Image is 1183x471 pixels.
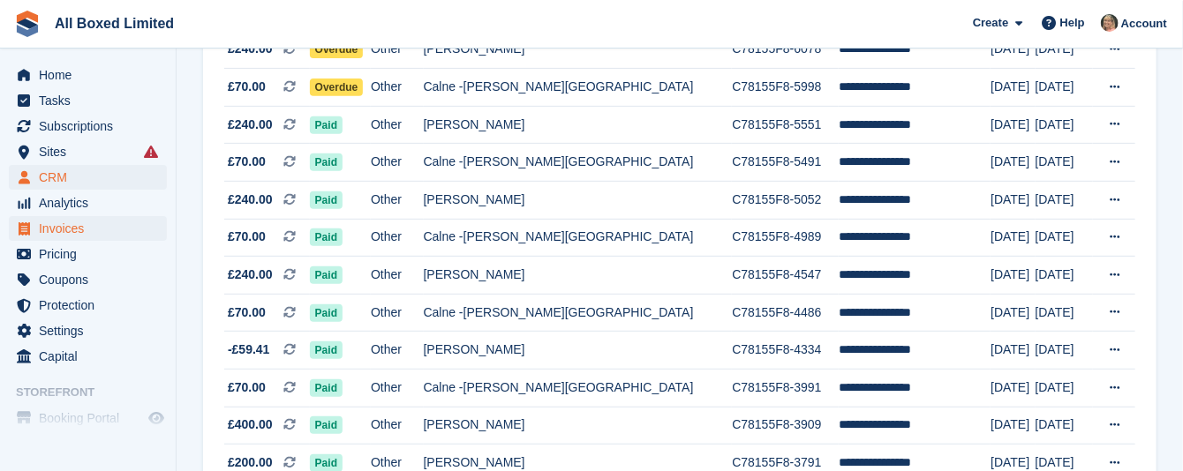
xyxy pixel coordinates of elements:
[310,78,364,96] span: Overdue
[39,216,145,241] span: Invoices
[1036,294,1093,332] td: [DATE]
[48,9,181,38] a: All Boxed Limited
[39,88,145,113] span: Tasks
[991,106,1035,144] td: [DATE]
[732,144,838,182] td: C78155F8-5491
[228,415,273,434] span: £400.00
[732,294,838,332] td: C78155F8-4486
[371,182,423,220] td: Other
[310,228,343,246] span: Paid
[228,153,266,171] span: £70.00
[732,332,838,370] td: C78155F8-4334
[424,182,733,220] td: [PERSON_NAME]
[1036,106,1093,144] td: [DATE]
[991,294,1035,332] td: [DATE]
[371,407,423,445] td: Other
[991,407,1035,445] td: [DATE]
[973,14,1008,32] span: Create
[371,144,423,182] td: Other
[424,144,733,182] td: Calne -[PERSON_NAME][GEOGRAPHIC_DATA]
[1036,257,1093,295] td: [DATE]
[9,267,167,292] a: menu
[16,384,176,401] span: Storefront
[424,370,733,407] td: Calne -[PERSON_NAME][GEOGRAPHIC_DATA]
[1036,182,1093,220] td: [DATE]
[39,242,145,266] span: Pricing
[39,318,145,343] span: Settings
[310,116,343,134] span: Paid
[732,257,838,295] td: C78155F8-4547
[1036,407,1093,445] td: [DATE]
[14,11,41,37] img: stora-icon-8386f47178a22dfd0bd8f6a31ec36ba5ce8667c1dd55bd0f319d3a0aa187defe.svg
[732,31,838,69] td: C78155F8-6078
[371,294,423,332] td: Other
[424,294,733,332] td: Calne -[PERSON_NAME][GEOGRAPHIC_DATA]
[371,106,423,144] td: Other
[1036,31,1093,69] td: [DATE]
[424,69,733,107] td: Calne -[PERSON_NAME][GEOGRAPHIC_DATA]
[9,344,167,369] a: menu
[39,293,145,318] span: Protection
[310,341,343,359] span: Paid
[310,379,343,397] span: Paid
[371,257,423,295] td: Other
[1060,14,1085,32] span: Help
[371,370,423,407] td: Other
[9,242,167,266] a: menu
[310,41,364,58] span: Overdue
[9,216,167,241] a: menu
[9,318,167,343] a: menu
[424,106,733,144] td: [PERSON_NAME]
[1101,14,1119,32] img: Sandie Mills
[228,378,266,397] span: £70.00
[228,265,273,284] span: £240.00
[228,303,266,322] span: £70.00
[371,31,423,69] td: Other
[39,139,145,164] span: Sites
[991,219,1035,257] td: [DATE]
[991,332,1035,370] td: [DATE]
[39,267,145,292] span: Coupons
[9,191,167,215] a: menu
[310,191,343,209] span: Paid
[991,370,1035,407] td: [DATE]
[39,191,145,215] span: Analytics
[39,165,145,190] span: CRM
[732,219,838,257] td: C78155F8-4989
[310,153,343,171] span: Paid
[991,31,1035,69] td: [DATE]
[310,266,343,284] span: Paid
[146,407,167,429] a: Preview store
[228,78,266,96] span: £70.00
[371,69,423,107] td: Other
[310,416,343,434] span: Paid
[39,344,145,369] span: Capital
[144,145,158,159] i: Smart entry sync failures have occurred
[228,228,266,246] span: £70.00
[732,370,838,407] td: C78155F8-3991
[39,114,145,138] span: Subscriptions
[39,406,145,430] span: Booking Portal
[424,332,733,370] td: [PERSON_NAME]
[424,219,733,257] td: Calne -[PERSON_NAME][GEOGRAPHIC_DATA]
[732,407,838,445] td: C78155F8-3909
[1036,69,1093,107] td: [DATE]
[991,182,1035,220] td: [DATE]
[991,69,1035,107] td: [DATE]
[1036,370,1093,407] td: [DATE]
[424,407,733,445] td: [PERSON_NAME]
[9,406,167,430] a: menu
[1036,332,1093,370] td: [DATE]
[1121,15,1167,33] span: Account
[9,139,167,164] a: menu
[732,106,838,144] td: C78155F8-5551
[310,304,343,322] span: Paid
[9,88,167,113] a: menu
[991,257,1035,295] td: [DATE]
[228,191,273,209] span: £240.00
[9,114,167,138] a: menu
[228,340,269,359] span: -£59.41
[9,63,167,87] a: menu
[9,165,167,190] a: menu
[1036,144,1093,182] td: [DATE]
